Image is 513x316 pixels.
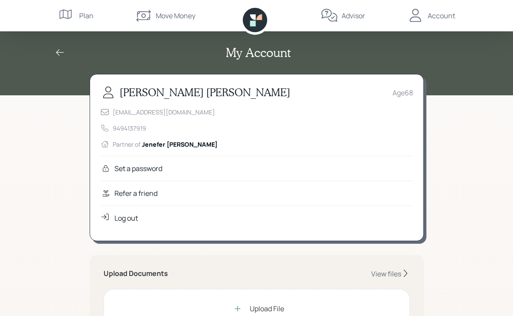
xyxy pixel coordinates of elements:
[156,10,195,21] div: Move Money
[250,303,284,314] div: Upload File
[392,87,413,98] div: Age 68
[79,10,94,21] div: Plan
[113,140,218,149] div: Partner of
[428,10,455,21] div: Account
[114,163,162,174] div: Set a password
[342,10,365,21] div: Advisor
[113,108,215,117] div: [EMAIL_ADDRESS][DOMAIN_NAME]
[226,45,291,60] h2: My Account
[114,213,138,223] div: Log out
[120,86,290,99] h3: [PERSON_NAME] [PERSON_NAME]
[104,269,168,278] h5: Upload Documents
[142,140,218,148] span: Jenefer [PERSON_NAME]
[371,269,401,279] div: View files
[113,124,146,133] div: 9494137919
[114,188,158,198] div: Refer a friend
